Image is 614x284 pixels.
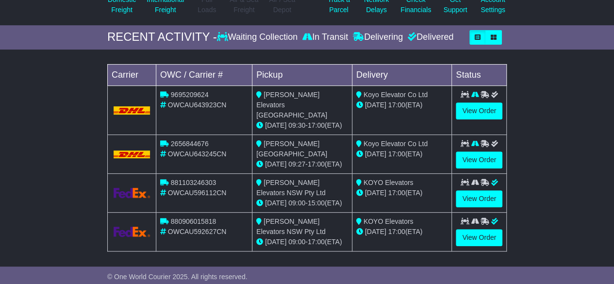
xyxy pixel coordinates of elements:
[405,32,453,43] div: Delivered
[107,273,248,281] span: © One World Courier 2025. All rights reserved.
[364,140,428,148] span: Koyo Elevator Co Ltd
[265,199,286,207] span: [DATE]
[256,91,327,119] span: [PERSON_NAME] Elevators [GEOGRAPHIC_DATA]
[168,101,227,109] span: OWCAU643923CN
[256,198,348,208] div: - (ETA)
[456,151,502,168] a: View Order
[265,238,286,246] span: [DATE]
[171,179,216,186] span: 881103246303
[168,189,227,197] span: OWCAU596112CN
[308,199,325,207] span: 15:00
[452,64,507,85] td: Status
[288,238,305,246] span: 09:00
[168,228,227,235] span: OWCAU592627CN
[256,120,348,131] div: - (ETA)
[356,149,448,159] div: (ETA)
[388,150,405,158] span: 17:00
[388,228,405,235] span: 17:00
[456,229,502,246] a: View Order
[171,91,209,99] span: 9695209624
[356,188,448,198] div: (ETA)
[350,32,405,43] div: Delivering
[365,150,386,158] span: [DATE]
[256,179,325,197] span: [PERSON_NAME] Elevators NSW Pty Ltd
[364,217,414,225] span: KOYO Elevators
[456,102,502,119] a: View Order
[308,160,325,168] span: 17:00
[256,217,325,235] span: [PERSON_NAME] Elevators NSW Pty Ltd
[252,64,352,85] td: Pickup
[308,121,325,129] span: 17:00
[168,150,227,158] span: OWCAU643245CN
[171,217,216,225] span: 880906015818
[107,30,217,44] div: RECENT ACTIVITY -
[456,190,502,207] a: View Order
[364,91,428,99] span: Koyo Elevator Co Ltd
[288,160,305,168] span: 09:27
[171,140,209,148] span: 2656844676
[288,199,305,207] span: 09:00
[352,64,452,85] td: Delivery
[356,227,448,237] div: (ETA)
[256,159,348,169] div: - (ETA)
[364,179,414,186] span: KOYO Elevators
[300,32,350,43] div: In Transit
[114,227,150,237] img: GetCarrierServiceLogo
[365,228,386,235] span: [DATE]
[365,189,386,197] span: [DATE]
[114,150,150,158] img: DHL.png
[288,121,305,129] span: 09:30
[256,237,348,247] div: - (ETA)
[114,188,150,198] img: GetCarrierServiceLogo
[256,140,327,158] span: [PERSON_NAME] [GEOGRAPHIC_DATA]
[107,64,156,85] td: Carrier
[356,100,448,110] div: (ETA)
[388,189,405,197] span: 17:00
[217,32,300,43] div: Waiting Collection
[265,121,286,129] span: [DATE]
[388,101,405,109] span: 17:00
[114,106,150,114] img: DHL.png
[308,238,325,246] span: 17:00
[365,101,386,109] span: [DATE]
[265,160,286,168] span: [DATE]
[156,64,252,85] td: OWC / Carrier #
